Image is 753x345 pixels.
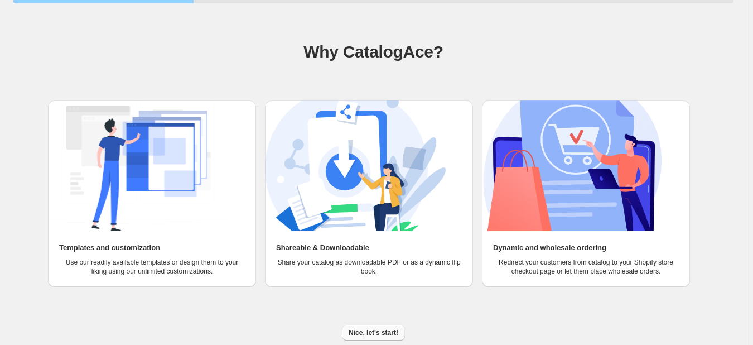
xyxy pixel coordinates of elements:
p: Share your catalog as downloadable PDF or as a dynamic flip book. [276,258,462,276]
img: Shareable & Downloadable [265,100,446,231]
h2: Templates and customization [59,242,160,253]
img: Dynamic and wholesale ordering [482,100,663,231]
h2: Dynamic and wholesale ordering [493,242,606,253]
p: Use our readily available templates or design them to your liking using our unlimited customizati... [59,258,245,276]
h1: Why CatalogAce? [13,41,733,63]
button: Nice, let's start! [342,325,405,341]
img: Templates and customization [48,100,229,231]
span: Nice, let's start! [349,328,398,337]
h2: Shareable & Downloadable [276,242,369,253]
p: Redirect your customers from catalog to your Shopify store checkout page or let them place wholes... [493,258,679,276]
